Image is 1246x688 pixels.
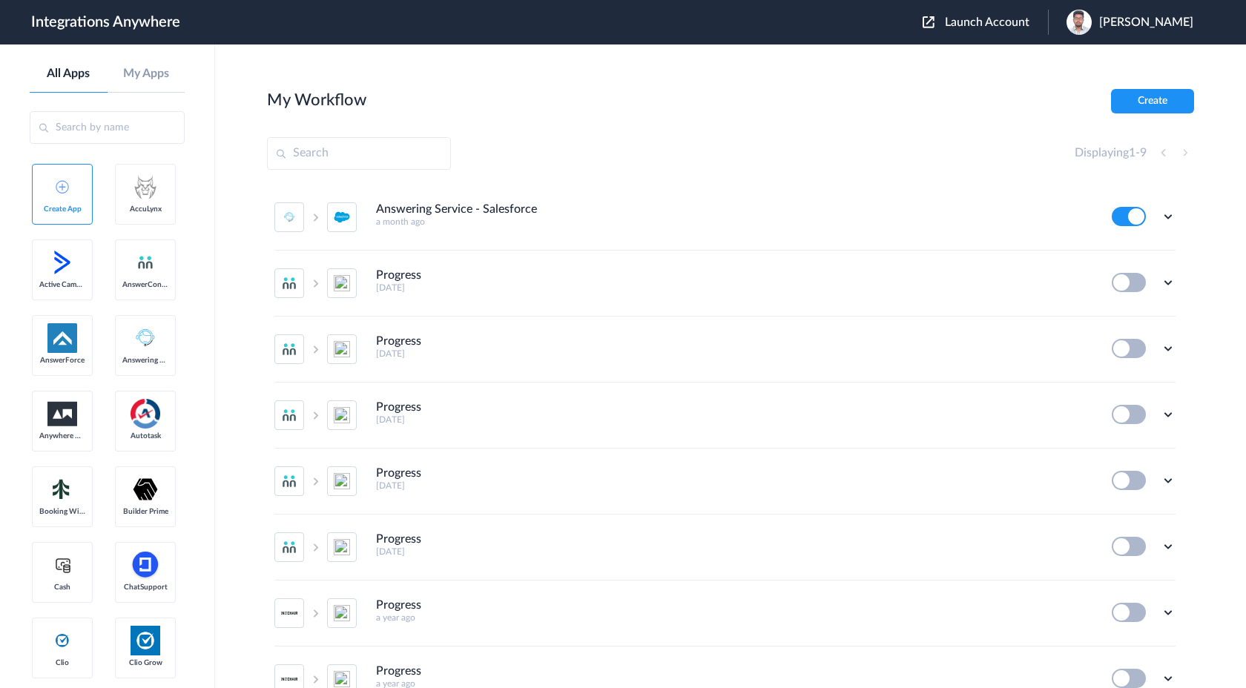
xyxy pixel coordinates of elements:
[122,356,168,365] span: Answering Service
[39,431,85,440] span: Anywhere Works
[39,205,85,214] span: Create App
[47,402,77,426] img: aww.png
[131,399,160,429] img: autotask.png
[376,532,421,546] h4: Progress
[30,111,185,144] input: Search by name
[122,205,168,214] span: AccuLynx
[122,658,168,667] span: Clio Grow
[56,180,69,193] img: add-icon.svg
[376,664,421,678] h4: Progress
[376,216,1092,227] h5: a month ago
[376,612,1092,623] h5: a year ago
[122,280,168,289] span: AnswerConnect
[376,466,421,480] h4: Progress
[1140,147,1147,159] span: 9
[267,137,451,170] input: Search
[39,356,85,365] span: AnswerForce
[108,67,185,81] a: My Apps
[923,16,934,28] img: launch-acct-icon.svg
[47,323,77,353] img: af-app-logo.svg
[131,550,160,580] img: chatsupport-icon.svg
[53,632,71,649] img: clio-logo.svg
[376,282,1092,293] h5: [DATE]
[267,90,366,110] h2: My Workflow
[122,431,168,440] span: Autotask
[376,414,1092,425] h5: [DATE]
[122,583,168,592] span: ChatSupport
[47,248,77,277] img: active-campaign-logo.svg
[31,13,180,31] h1: Integrations Anywhere
[1111,89,1194,113] button: Create
[945,16,1029,28] span: Launch Account
[131,474,160,504] img: builder-prime-logo.svg
[376,598,421,612] h4: Progress
[376,480,1092,491] h5: [DATE]
[1067,10,1092,35] img: dennis.webp
[122,507,168,516] span: Builder Prime
[53,556,72,574] img: cash-logo.svg
[376,348,1092,359] h5: [DATE]
[1075,146,1147,160] h4: Displaying -
[39,658,85,667] span: Clio
[131,172,160,202] img: acculynx-logo.svg
[923,16,1048,30] button: Launch Account
[376,334,421,348] h4: Progress
[376,268,421,282] h4: Progress
[376,400,421,414] h4: Progress
[39,507,85,516] span: Booking Widget
[47,476,77,503] img: Setmore_Logo.svg
[1099,16,1193,30] span: [PERSON_NAME]
[136,254,154,271] img: answerconnect-logo.svg
[30,67,108,81] a: All Apps
[376,546,1092,557] h5: [DATE]
[39,583,85,592] span: Cash
[1129,147,1135,159] span: 1
[131,323,160,353] img: Answering_service.png
[131,626,160,655] img: Clio.jpg
[376,202,537,216] h4: Answering Service - Salesforce
[39,280,85,289] span: Active Campaign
